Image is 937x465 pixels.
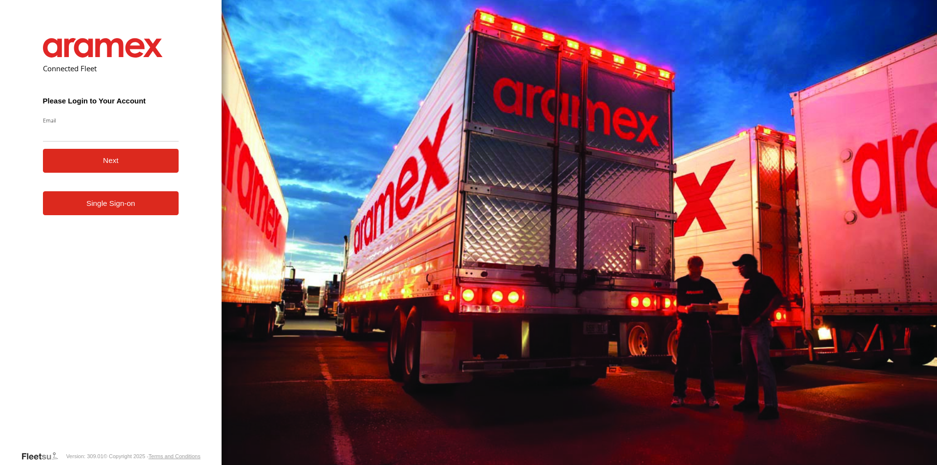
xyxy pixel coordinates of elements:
[43,63,179,73] h2: Connected Fleet
[43,149,179,173] button: Next
[103,453,201,459] div: © Copyright 2025 -
[43,38,163,58] img: Aramex
[43,191,179,215] a: Single Sign-on
[148,453,200,459] a: Terms and Conditions
[66,453,103,459] div: Version: 309.01
[43,97,179,105] h3: Please Login to Your Account
[43,117,179,124] label: Email
[21,451,66,461] a: Visit our Website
